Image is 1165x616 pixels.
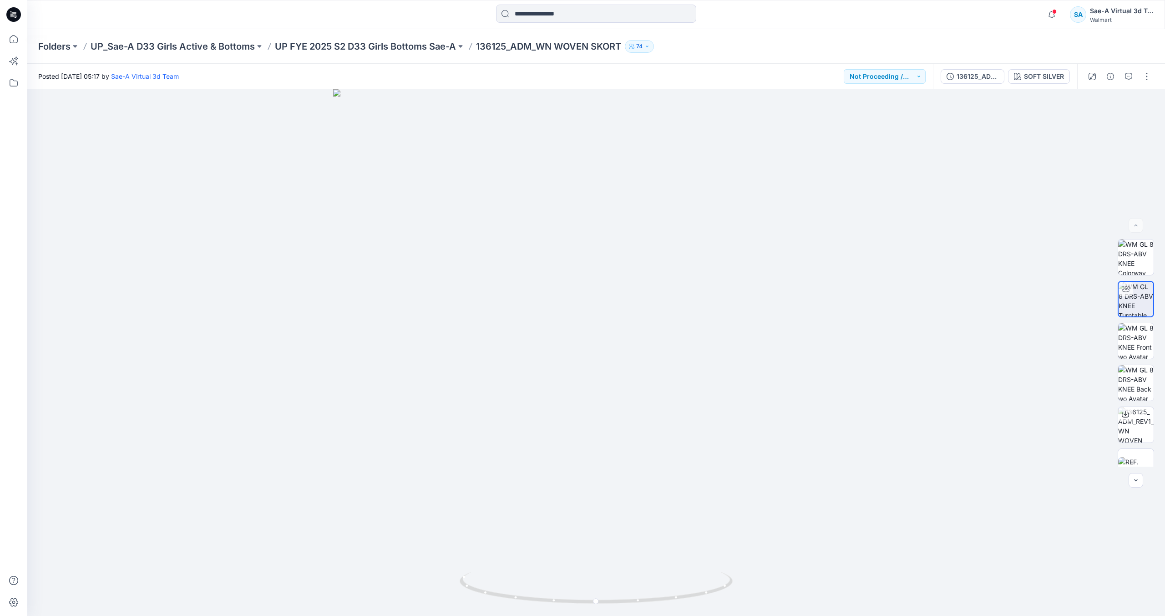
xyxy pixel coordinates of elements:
p: 74 [636,41,643,51]
div: Sae-A Virtual 3d Team [1090,5,1154,16]
a: UP FYE 2025 S2 D33 Girls Bottoms Sae-A [275,40,456,53]
img: WM GL 8 DRS-ABV KNEE Colorway wo Avatar [1118,239,1154,275]
a: UP_Sae-A D33 Girls Active & Bottoms [91,40,255,53]
img: WM GL 8 DRS-ABV KNEE Front wo Avatar [1118,323,1154,359]
button: 136125_ADM_REV1_WN WOVEN SKORT [941,69,1004,84]
img: 136125_ADM_REV1_WN WOVEN SKORT SaeA 062923 [1118,407,1154,443]
div: SA [1070,6,1086,23]
img: WM GL 8 DRS-ABV KNEE Turntable with Avatar [1119,282,1153,316]
span: Posted [DATE] 05:17 by [38,71,179,81]
img: REF. IMAGE [1118,457,1154,476]
div: Walmart [1090,16,1154,23]
div: 136125_ADM_REV1_WN WOVEN SKORT [957,71,998,81]
button: SOFT SILVER [1008,69,1070,84]
button: Details [1103,69,1118,84]
div: SOFT SILVER [1024,71,1064,81]
p: 136125_ADM_WN WOVEN SKORT [476,40,621,53]
button: 74 [625,40,654,53]
a: Folders [38,40,71,53]
img: WM GL 8 DRS-ABV KNEE Back wo Avatar [1118,365,1154,401]
a: Sae-A Virtual 3d Team [111,72,179,80]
